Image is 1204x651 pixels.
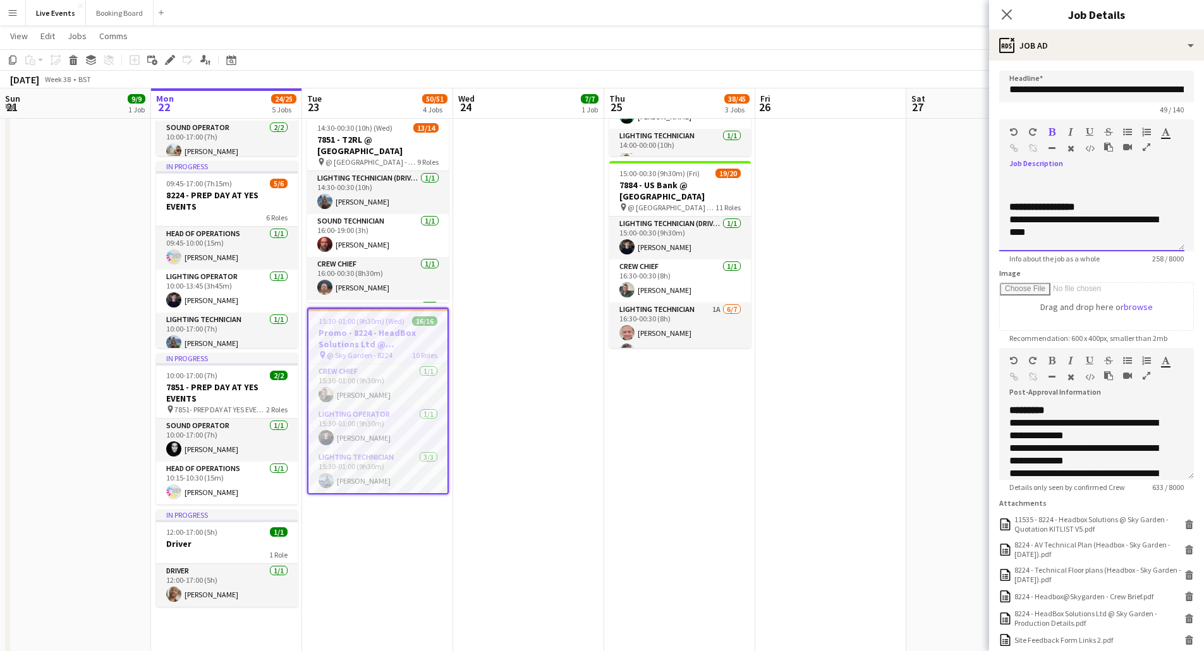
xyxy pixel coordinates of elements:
h3: Driver [156,538,298,549]
span: 13/14 [413,123,439,133]
div: 11535 - 8224 - Headbox Solutions @ Sky Garden - Quotation KITLIST V5.pdf [1014,515,1181,534]
button: HTML Code [1085,143,1094,153]
span: 10:00-17:00 (7h) [166,371,217,380]
span: @ [GEOGRAPHIC_DATA] - 7851 [325,157,417,167]
span: 11 Roles [715,203,741,212]
button: Bold [1047,127,1056,137]
button: Bold [1047,355,1056,366]
button: Text Color [1161,127,1170,137]
button: Horizontal Line [1047,372,1056,382]
button: Strikethrough [1104,355,1113,366]
app-card-role: Crew Chief1/115:30-01:00 (9h30m)[PERSON_NAME] [308,364,447,407]
div: 5 Jobs [272,105,296,114]
button: Paste as plain text [1104,142,1113,152]
span: Sat [911,93,925,104]
span: 5/6 [270,179,288,188]
span: Info about the job as a whole [999,254,1110,263]
div: 14:30-00:30 (10h) (Wed)13/147851 - T2RL @ [GEOGRAPHIC_DATA] @ [GEOGRAPHIC_DATA] - 78519 RolesLigh... [307,116,449,302]
span: 6 Roles [266,213,288,222]
app-card-role: Driver1/112:00-17:00 (5h)[PERSON_NAME] [156,564,298,607]
h3: Job Details [989,6,1204,23]
span: 15:00-00:30 (9h30m) (Fri) [619,169,700,178]
app-job-card: In progress10:00-17:00 (7h)2/27851 - PREP DAY AT YES EVENTS 7851- PREP DAY AT YES EVENTS2 RolesSo... [156,353,298,505]
button: Paste as plain text [1104,371,1113,381]
span: 15:30-01:00 (9h30m) (Wed) [319,316,404,326]
button: Strikethrough [1104,127,1113,137]
div: In progress [156,161,298,171]
app-card-role: Lighting Technician4/4 [307,300,449,398]
span: 14:30-00:30 (10h) (Wed) [317,123,392,133]
span: 22 [154,100,174,114]
span: 2/2 [270,371,288,380]
span: 50/51 [422,94,447,104]
app-card-role: Lighting Technician1/110:00-17:00 (7h)[PERSON_NAME] [156,313,298,355]
app-job-card: In progress09:45-17:00 (7h15m)5/68224 - PREP DAY AT YES EVENTS6 RolesHead of Operations1/109:45-1... [156,161,298,348]
h3: 8224 - PREP DAY AT YES EVENTS [156,189,298,212]
span: 16/16 [412,316,437,326]
span: Mon [156,93,174,104]
button: Booking Board [86,1,154,25]
a: Edit [35,28,60,44]
h3: 7851 - T2RL @ [GEOGRAPHIC_DATA] [307,134,449,157]
app-card-role: Lighting Technician (Driver)1/114:30-00:30 (10h)[PERSON_NAME] [307,171,449,214]
span: 49 / 140 [1150,105,1194,114]
span: Edit [40,30,55,42]
button: Fullscreen [1142,142,1151,152]
span: 24 [456,100,475,114]
app-card-role: Crew Chief1/116:30-00:30 (8h)[PERSON_NAME] [609,260,751,302]
span: View [10,30,28,42]
h3: Promo - 8224 - HeadBox Solutions Ltd @ [GEOGRAPHIC_DATA] [308,327,447,350]
span: 26 [758,100,770,114]
button: Horizontal Line [1047,143,1056,153]
span: 258 / 8000 [1142,254,1194,263]
h3: 7884 - US Bank @ [GEOGRAPHIC_DATA] [609,179,751,202]
button: Redo [1028,355,1037,366]
app-card-role: Lighting Technician1/114:00-00:00 (10h)[PERSON_NAME] [609,129,751,172]
div: BST [78,75,91,84]
button: Underline [1085,127,1094,137]
span: 9/9 [128,94,145,104]
span: Comms [99,30,128,42]
button: Clear Formatting [1066,143,1075,153]
span: Wed [458,93,475,104]
app-card-role: Lighting Technician1A6/716:30-00:30 (8h)[PERSON_NAME][PERSON_NAME] [609,302,751,455]
span: Tue [307,93,322,104]
span: Sun [5,93,20,104]
button: HTML Code [1085,372,1094,382]
app-card-role: Head of Operations1/109:45-10:00 (15m)[PERSON_NAME] [156,227,298,270]
span: 19/20 [715,169,741,178]
button: Unordered List [1123,355,1132,366]
app-card-role: Lighting Operator1/110:00-13:45 (3h45m)[PERSON_NAME] [156,270,298,313]
button: Underline [1085,355,1094,366]
span: 2 Roles [266,405,288,414]
app-card-role: Sound Operator2/210:00-17:00 (7h)[PERSON_NAME] [156,121,298,182]
button: Undo [1009,355,1018,366]
button: Italic [1066,355,1075,366]
button: Italic [1066,127,1075,137]
span: 21 [3,100,20,114]
span: 7851- PREP DAY AT YES EVENTS [174,405,266,414]
div: In progress [156,353,298,363]
div: 1 Job [581,105,598,114]
button: Text Color [1161,355,1170,366]
span: 7/7 [581,94,599,104]
a: Comms [94,28,133,44]
app-job-card: In progress12:00-17:00 (5h)1/1Driver1 RoleDriver1/112:00-17:00 (5h)[PERSON_NAME] [156,510,298,607]
app-card-role: Lighting Technician3/315:30-01:00 (9h30m)[PERSON_NAME][PERSON_NAME] [308,450,447,530]
span: 1 Role [269,550,288,559]
div: 15:00-00:30 (9h30m) (Fri)19/207884 - US Bank @ [GEOGRAPHIC_DATA] @ [GEOGRAPHIC_DATA] - 788411 Rol... [609,161,751,348]
div: 1 Job [128,105,145,114]
span: 25 [607,100,625,114]
app-card-role: Lighting Operator1/115:30-01:00 (9h30m)[PERSON_NAME] [308,407,447,450]
span: Week 38 [42,75,73,84]
button: Redo [1028,127,1037,137]
span: 1/1 [270,527,288,537]
app-card-role: Sound Operator1/110:00-17:00 (7h)[PERSON_NAME] [156,419,298,462]
button: Ordered List [1142,355,1151,366]
span: Jobs [68,30,87,42]
app-job-card: 15:30-01:00 (9h30m) (Wed)16/16Promo - 8224 - HeadBox Solutions Ltd @ [GEOGRAPHIC_DATA] @ Sky Gard... [307,308,449,494]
